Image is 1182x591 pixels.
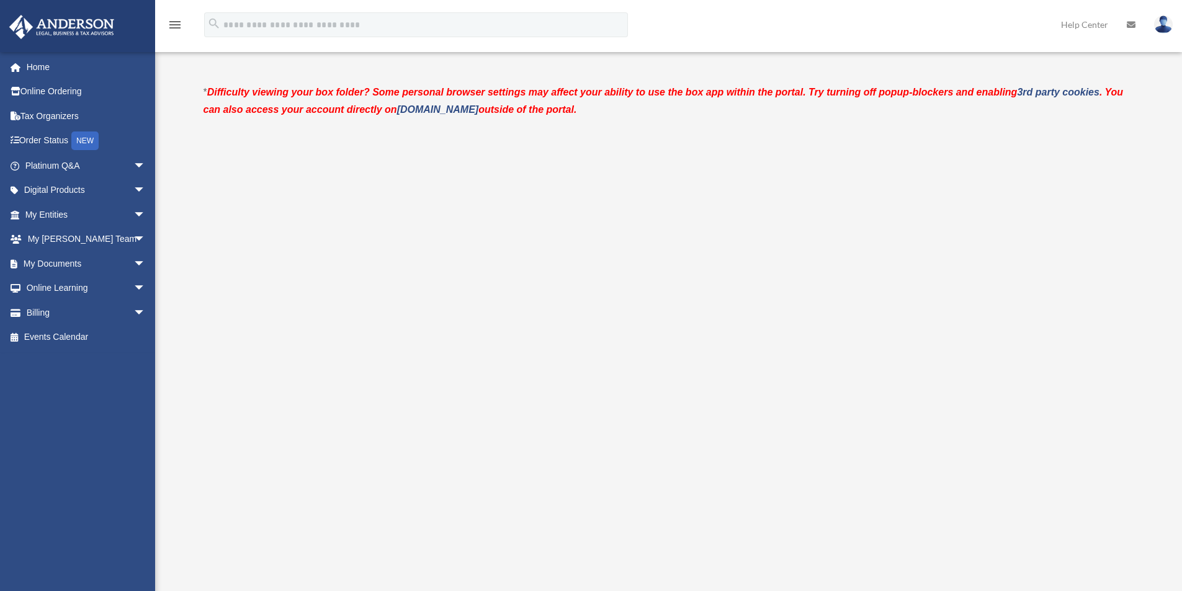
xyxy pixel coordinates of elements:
a: Events Calendar [9,325,164,350]
a: [DOMAIN_NAME] [397,104,479,115]
a: My [PERSON_NAME] Teamarrow_drop_down [9,227,164,252]
span: arrow_drop_down [133,251,158,277]
a: Billingarrow_drop_down [9,300,164,325]
a: Online Learningarrow_drop_down [9,276,164,301]
strong: Difficulty viewing your box folder? Some personal browser settings may affect your ability to use... [204,87,1124,115]
a: Platinum Q&Aarrow_drop_down [9,153,164,178]
span: arrow_drop_down [133,178,158,203]
a: menu [168,22,182,32]
span: arrow_drop_down [133,227,158,252]
a: Order StatusNEW [9,128,164,154]
a: Tax Organizers [9,104,164,128]
i: menu [168,17,182,32]
a: My Documentsarrow_drop_down [9,251,164,276]
span: arrow_drop_down [133,276,158,301]
i: search [207,17,221,30]
span: arrow_drop_down [133,300,158,326]
img: User Pic [1154,16,1173,33]
span: arrow_drop_down [133,202,158,228]
a: 3rd party cookies [1017,87,1099,97]
a: Online Ordering [9,79,164,104]
a: Digital Productsarrow_drop_down [9,178,164,203]
a: My Entitiesarrow_drop_down [9,202,164,227]
span: arrow_drop_down [133,153,158,179]
div: NEW [71,131,99,150]
img: Anderson Advisors Platinum Portal [6,15,118,39]
a: Home [9,55,164,79]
